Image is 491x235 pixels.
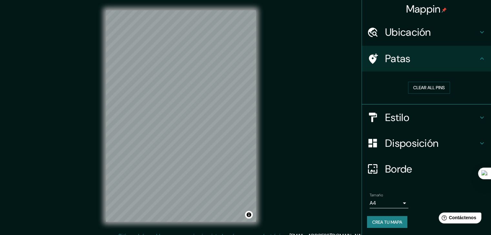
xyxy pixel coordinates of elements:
[362,19,491,45] div: Ubicación
[370,193,383,198] font: Tamaño
[385,162,412,176] font: Borde
[385,52,411,65] font: Patas
[367,216,407,228] button: Crea tu mapa
[106,10,256,222] canvas: Mapa
[245,211,253,219] button: Activar o desactivar atribución
[362,105,491,130] div: Estilo
[385,25,431,39] font: Ubicación
[362,156,491,182] div: Borde
[385,136,438,150] font: Disposición
[408,82,450,94] button: Clear all pins
[372,219,402,225] font: Crea tu mapa
[385,111,409,124] font: Estilo
[406,2,441,16] font: Mappin
[370,198,408,208] div: A4
[434,210,484,228] iframe: Lanzador de widgets de ayuda
[362,130,491,156] div: Disposición
[370,200,376,206] font: A4
[442,7,447,13] img: pin-icon.png
[362,46,491,71] div: Patas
